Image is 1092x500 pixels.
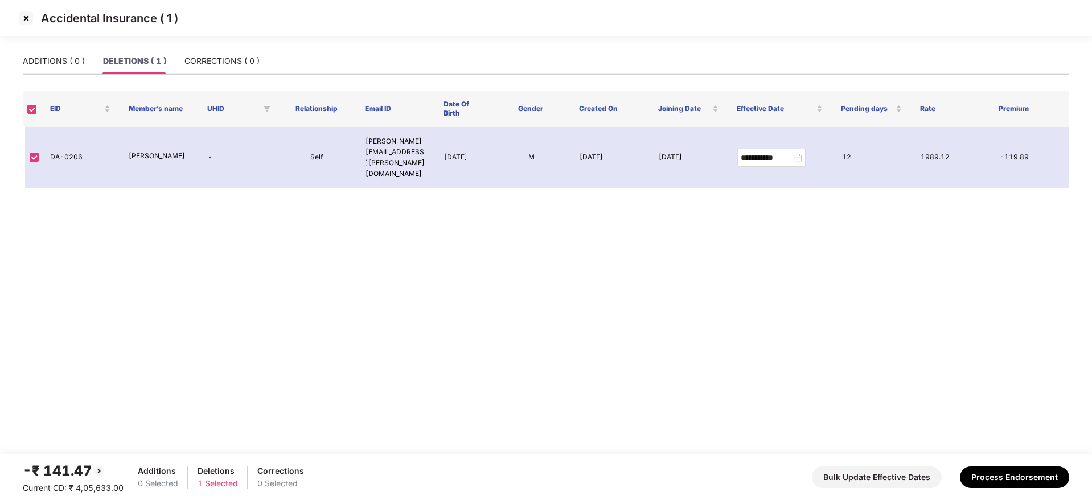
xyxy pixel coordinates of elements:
[728,91,832,127] th: Effective Date
[199,127,277,188] td: -
[23,460,124,482] div: -₹ 141.47
[912,127,990,188] td: 1989.12
[960,466,1069,488] button: Process Endorsement
[41,91,120,127] th: EID
[833,127,912,188] td: 12
[23,55,85,67] div: ADDITIONS ( 0 )
[17,9,35,27] img: svg+xml;base64,PHN2ZyBpZD0iQ3Jvc3MtMzJ4MzIiIHhtbG5zPSJodHRwOi8vd3d3LnczLm9yZy8yMDAwL3N2ZyIgd2lkdG...
[138,465,178,477] div: Additions
[41,127,120,188] td: DA-0206
[991,127,1069,188] td: -119.89
[356,91,434,127] th: Email ID
[207,104,258,113] span: UHID
[184,55,260,67] div: CORRECTIONS ( 0 )
[832,91,910,127] th: Pending days
[50,104,102,113] span: EID
[658,104,710,113] span: Joining Date
[257,465,304,477] div: Corrections
[138,477,178,490] div: 0 Selected
[491,91,570,127] th: Gender
[434,91,491,127] th: Date Of Birth
[264,105,270,112] span: filter
[277,91,356,127] th: Relationship
[277,127,356,188] td: Self
[198,477,238,490] div: 1 Selected
[356,127,435,188] td: [PERSON_NAME][EMAIL_ADDRESS][PERSON_NAME][DOMAIN_NAME]
[650,127,728,188] td: [DATE]
[23,483,124,493] span: Current CD: ₹ 4,05,633.00
[737,104,815,113] span: Effective Date
[120,91,198,127] th: Member’s name
[129,151,189,162] p: [PERSON_NAME]
[41,11,178,25] p: Accidental Insurance ( 1 )
[841,104,893,113] span: Pending days
[198,465,238,477] div: Deletions
[570,91,648,127] th: Created On
[911,91,990,127] th: Rate
[257,477,304,490] div: 0 Selected
[990,91,1068,127] th: Premium
[103,55,166,67] div: DELETIONS ( 1 )
[649,91,728,127] th: Joining Date
[435,127,492,188] td: [DATE]
[812,466,942,488] button: Bulk Update Effective Dates
[261,102,273,116] span: filter
[570,127,649,188] td: [DATE]
[492,127,570,188] td: M
[92,464,106,478] img: svg+xml;base64,PHN2ZyBpZD0iQmFjay0yMHgyMCIgeG1sbnM9Imh0dHA6Ly93d3cudzMub3JnLzIwMDAvc3ZnIiB3aWR0aD...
